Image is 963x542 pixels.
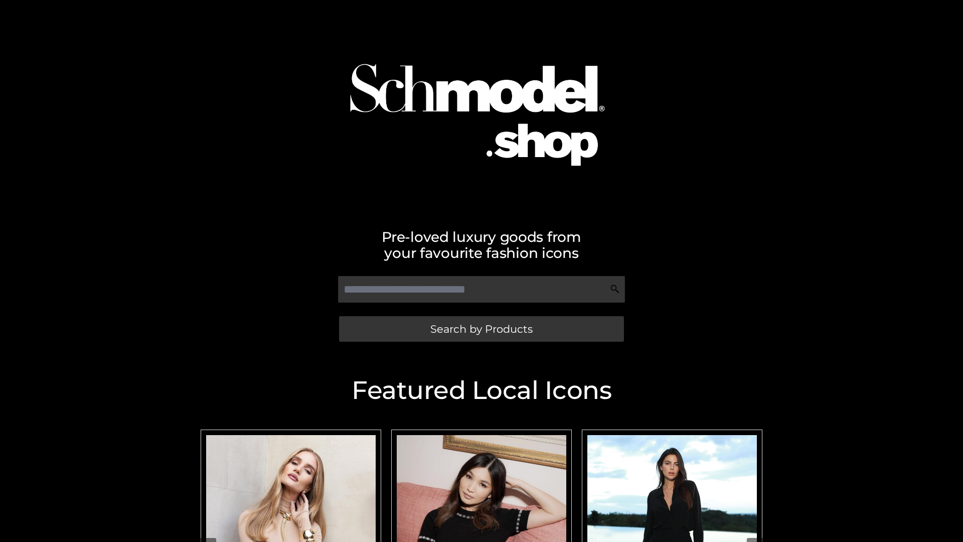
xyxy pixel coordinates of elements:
a: Search by Products [339,316,624,342]
h2: Pre-loved luxury goods from your favourite fashion icons [196,229,767,261]
h2: Featured Local Icons​ [196,378,767,403]
img: Search Icon [610,284,620,294]
span: Search by Products [430,324,533,334]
